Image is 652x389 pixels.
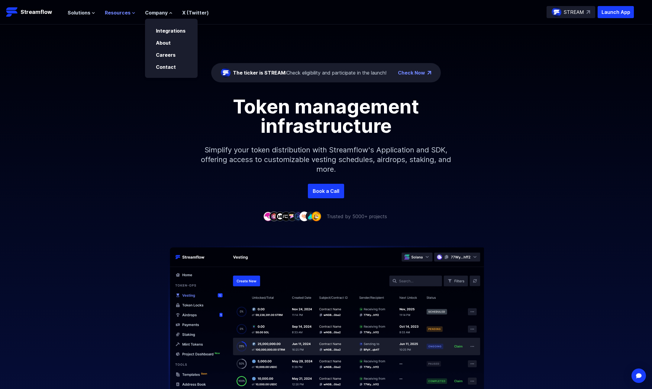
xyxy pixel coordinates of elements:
div: Check eligibility and participate in the launch! [233,69,386,76]
button: Solutions [68,9,95,16]
span: Solutions [68,9,90,16]
p: Simplify your token distribution with Streamflow's Application and SDK, offering access to custom... [196,136,456,184]
h1: Token management infrastructure [190,97,462,136]
span: The ticker is STREAM: [233,70,286,76]
img: Streamflow Logo [6,6,18,18]
a: STREAM [547,6,595,18]
a: Careers [156,52,176,58]
p: Streamflow [21,8,52,16]
img: streamflow-logo-circle.png [552,7,561,17]
p: Trusted by 5000+ projects [327,213,387,220]
img: company-8 [305,212,315,221]
img: company-4 [281,212,291,221]
a: About [156,40,171,46]
button: Resources [105,9,135,16]
a: X (Twitter) [182,10,209,16]
img: company-1 [263,212,273,221]
span: Company [145,9,168,16]
img: top-right-arrow.svg [586,10,590,14]
p: STREAM [564,8,584,16]
img: company-6 [293,212,303,221]
img: company-9 [311,212,321,221]
a: Streamflow [6,6,62,18]
img: top-right-arrow.png [428,71,431,75]
a: Book a Call [308,184,344,198]
button: Company [145,9,173,16]
img: company-5 [287,212,297,221]
a: Integrations [156,28,186,34]
a: Contact [156,64,176,70]
img: company-2 [269,212,279,221]
div: Open Intercom Messenger [631,368,646,383]
a: Check Now [398,69,425,76]
img: streamflow-logo-circle.png [221,68,231,78]
button: Launch App [598,6,634,18]
img: company-7 [299,212,309,221]
span: Resources [105,9,131,16]
img: company-3 [275,212,285,221]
